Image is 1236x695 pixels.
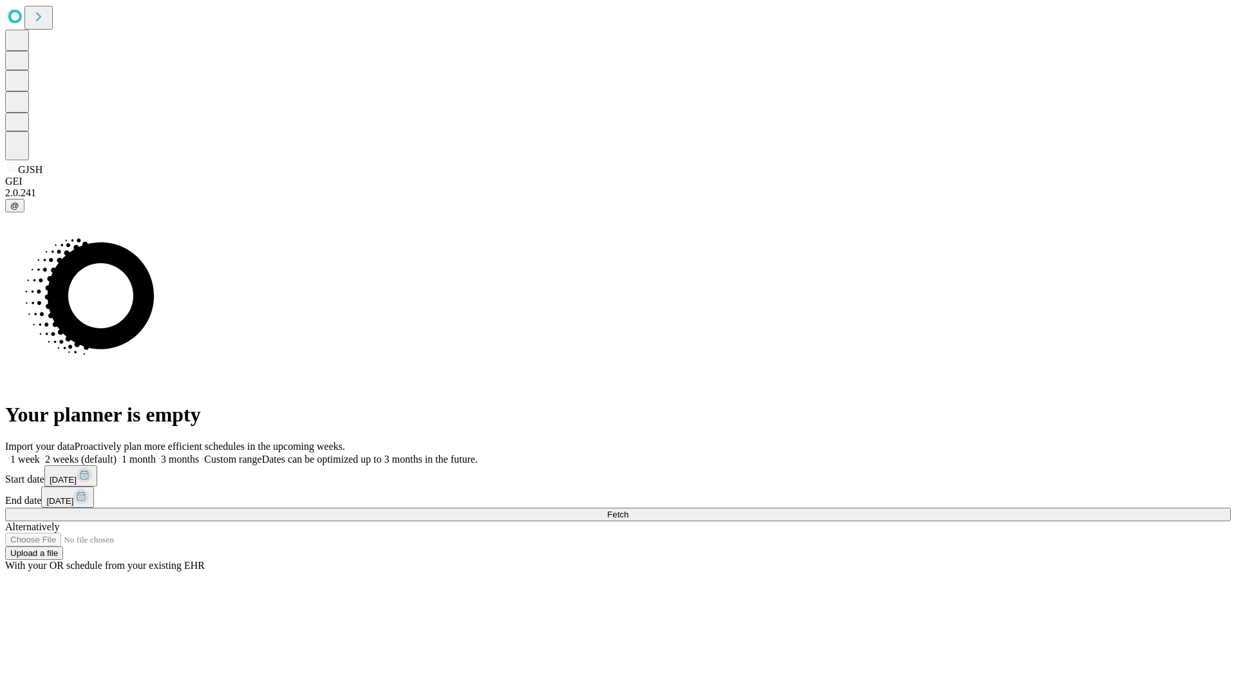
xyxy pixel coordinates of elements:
span: [DATE] [50,475,77,485]
span: @ [10,201,19,210]
button: [DATE] [41,486,94,508]
span: Custom range [204,454,261,465]
div: 2.0.241 [5,187,1231,199]
button: @ [5,199,24,212]
button: Upload a file [5,546,63,560]
button: Fetch [5,508,1231,521]
span: With your OR schedule from your existing EHR [5,560,205,571]
span: Dates can be optimized up to 3 months in the future. [262,454,478,465]
span: 1 week [10,454,40,465]
span: Alternatively [5,521,59,532]
span: [DATE] [46,496,73,506]
div: Start date [5,465,1231,486]
span: Proactively plan more efficient schedules in the upcoming weeks. [75,441,345,452]
button: [DATE] [44,465,97,486]
span: Import your data [5,441,75,452]
h1: Your planner is empty [5,403,1231,427]
span: 1 month [122,454,156,465]
span: Fetch [607,510,628,519]
span: GJSH [18,164,42,175]
div: GEI [5,176,1231,187]
div: End date [5,486,1231,508]
span: 2 weeks (default) [45,454,117,465]
span: 3 months [161,454,199,465]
